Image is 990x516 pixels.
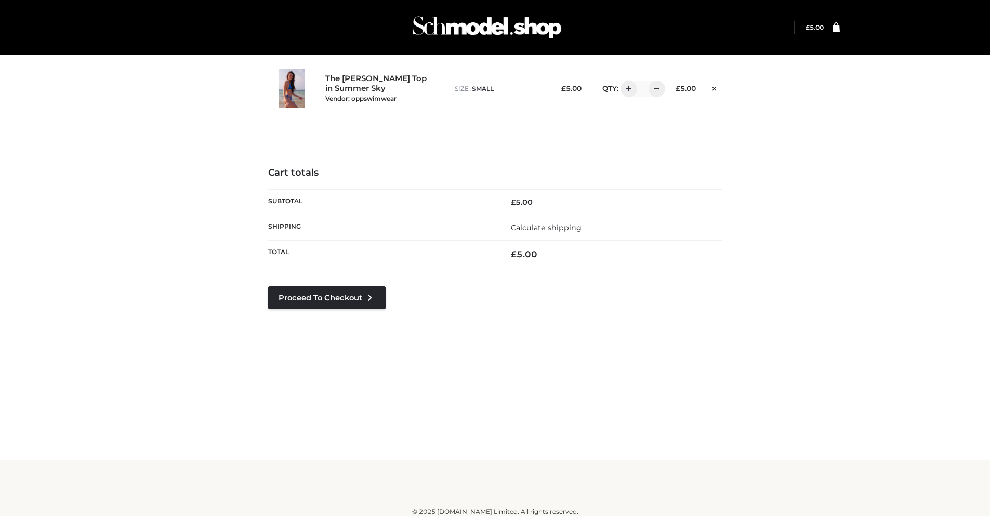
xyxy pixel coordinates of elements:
[806,23,810,31] span: £
[592,81,658,97] div: QTY:
[325,95,397,102] small: Vendor: oppswimwear
[268,215,495,240] th: Shipping
[561,84,566,92] span: £
[806,23,824,31] a: £5.00
[676,84,696,92] bdi: 5.00
[511,223,582,232] a: Calculate shipping
[472,85,494,92] span: SMALL
[511,197,533,207] bdi: 5.00
[268,286,386,309] a: Proceed to Checkout
[806,23,824,31] bdi: 5.00
[325,74,432,103] a: The [PERSON_NAME] Top in Summer SkyVendor: oppswimwear
[409,7,565,48] img: Schmodel Admin 964
[561,84,582,92] bdi: 5.00
[511,197,516,207] span: £
[676,84,680,92] span: £
[455,84,544,94] p: size :
[511,249,537,259] bdi: 5.00
[511,249,517,259] span: £
[706,81,722,94] a: Remove this item
[268,167,722,179] h4: Cart totals
[268,241,495,268] th: Total
[268,189,495,215] th: Subtotal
